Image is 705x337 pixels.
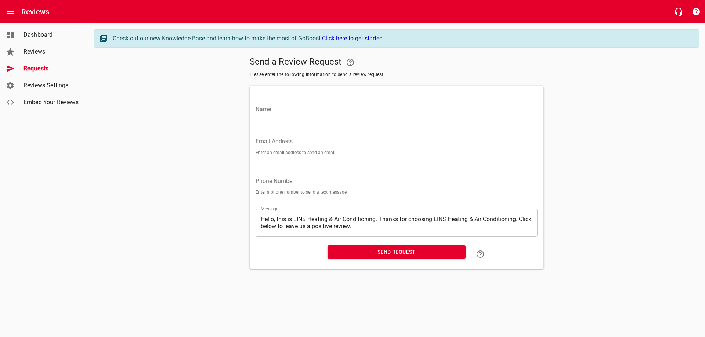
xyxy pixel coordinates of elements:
span: Please enter the following information to send a review request. [250,71,543,78]
div: Check out our new Knowledge Base and learn how to make the most of GoBoost. [113,34,691,43]
span: Reviews Settings [23,81,79,90]
h6: Reviews [21,6,49,18]
a: Your Google or Facebook account must be connected to "Send a Review Request" [341,54,359,71]
a: Click here to get started. [322,35,384,42]
span: Dashboard [23,30,79,39]
button: Support Portal [687,3,705,21]
a: Learn how to "Send a Review Request" [471,245,489,263]
span: Embed Your Reviews [23,98,79,107]
p: Enter a phone number to send a text message. [256,190,538,194]
p: Enter an email address to send an email. [256,150,538,155]
span: Send Request [333,248,460,257]
button: Live Chat [670,3,687,21]
button: Open drawer [2,3,19,21]
span: Reviews [23,47,79,56]
span: Requests [23,64,79,73]
h5: Send a Review Request [250,54,543,71]
button: Send Request [328,245,466,259]
textarea: Hello, this is LINS Heating & Air Conditioning. Thanks for choosing LINS Heating & Air Conditioni... [261,216,532,230]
